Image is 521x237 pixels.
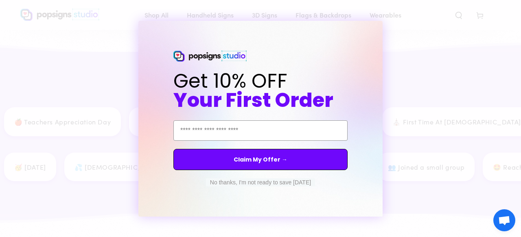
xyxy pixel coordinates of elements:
[173,51,247,62] img: Popsigns Studio
[206,178,315,186] button: No thanks, I'm not ready to save [DATE]
[173,86,333,114] span: Your First Order
[493,209,515,231] a: Open chat
[173,67,287,95] span: Get 10% OFF
[173,149,348,170] button: Claim My Offer →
